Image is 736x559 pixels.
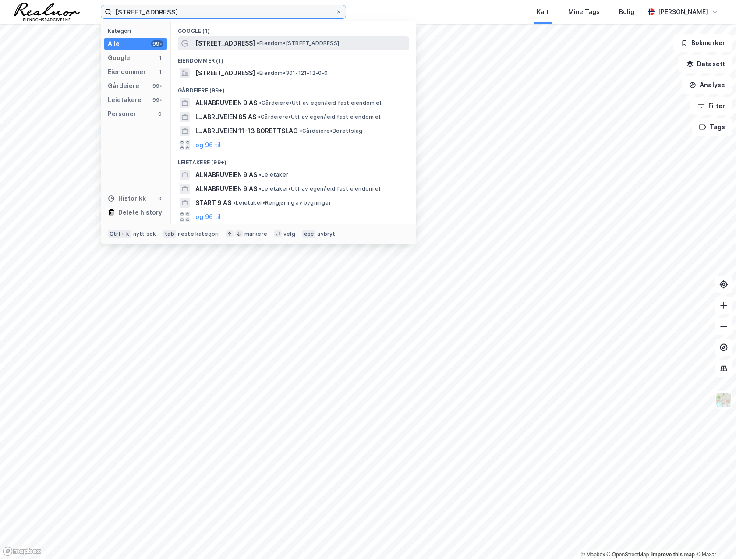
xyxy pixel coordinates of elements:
[156,110,163,117] div: 0
[651,552,695,558] a: Improve this map
[581,552,605,558] a: Mapbox
[300,127,302,134] span: •
[108,109,136,119] div: Personer
[108,28,167,34] div: Kategori
[3,546,41,556] a: Mapbox homepage
[151,82,163,89] div: 99+
[257,70,259,76] span: •
[259,99,382,106] span: Gårdeiere • Utl. av egen/leid fast eiendom el.
[195,112,256,122] span: LJABRUVEIEN 85 AS
[156,195,163,202] div: 0
[233,199,331,206] span: Leietaker • Rengjøring av bygninger
[259,99,262,106] span: •
[233,199,236,206] span: •
[658,7,708,17] div: [PERSON_NAME]
[195,170,257,180] span: ALNABRUVEIEN 9 AS
[673,34,732,52] button: Bokmerker
[259,171,288,178] span: Leietaker
[195,198,231,208] span: START 9 AS
[163,230,176,238] div: tab
[692,517,736,559] iframe: Chat Widget
[108,39,120,49] div: Alle
[259,171,262,178] span: •
[112,5,335,18] input: Søk på adresse, matrikkel, gårdeiere, leietakere eller personer
[258,113,382,120] span: Gårdeiere • Utl. av egen/leid fast eiendom el.
[133,230,156,237] div: nytt søk
[715,392,732,408] img: Z
[568,7,600,17] div: Mine Tags
[607,552,649,558] a: OpenStreetMap
[692,118,732,136] button: Tags
[195,98,257,108] span: ALNABRUVEIEN 9 AS
[171,152,416,168] div: Leietakere (99+)
[195,140,221,150] button: og 96 til
[283,230,295,237] div: velg
[108,95,142,105] div: Leietakere
[259,185,262,192] span: •
[257,70,328,77] span: Eiendom • 301-121-12-0-0
[156,68,163,75] div: 1
[108,81,139,91] div: Gårdeiere
[171,50,416,66] div: Eiendommer (1)
[317,230,335,237] div: avbryt
[195,184,257,194] span: ALNABRUVEIEN 9 AS
[108,193,146,204] div: Historikk
[195,212,221,222] button: og 96 til
[151,96,163,103] div: 99+
[108,230,131,238] div: Ctrl + k
[118,207,162,218] div: Delete history
[14,3,80,21] img: realnor-logo.934646d98de889bb5806.png
[682,76,732,94] button: Analyse
[692,517,736,559] div: Kontrollprogram for chat
[244,230,267,237] div: markere
[195,68,255,78] span: [STREET_ADDRESS]
[257,40,339,47] span: Eiendom • [STREET_ADDRESS]
[302,230,316,238] div: esc
[690,97,732,115] button: Filter
[679,55,732,73] button: Datasett
[195,126,298,136] span: LJABRUVEIEN 11-13 BORETTSLAG
[108,67,146,77] div: Eiendommer
[178,230,219,237] div: neste kategori
[171,80,416,96] div: Gårdeiere (99+)
[108,53,130,63] div: Google
[300,127,362,134] span: Gårdeiere • Borettslag
[156,54,163,61] div: 1
[619,7,634,17] div: Bolig
[171,21,416,36] div: Google (1)
[257,40,259,46] span: •
[258,113,261,120] span: •
[151,40,163,47] div: 99+
[537,7,549,17] div: Kart
[195,38,255,49] span: [STREET_ADDRESS]
[259,185,382,192] span: Leietaker • Utl. av egen/leid fast eiendom el.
